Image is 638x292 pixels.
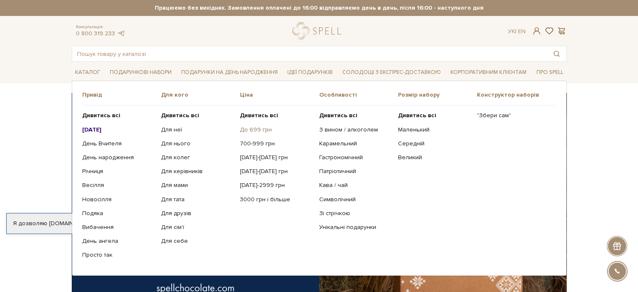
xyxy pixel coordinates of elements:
a: [DATE]-2999 грн [240,182,312,189]
span: | [515,28,516,35]
a: Дивитись всі [240,112,312,119]
span: Для кого [161,91,240,99]
a: Для колег [161,154,234,161]
a: 700-999 грн [240,140,312,147]
a: Символічний [319,196,391,203]
a: Для керівників [161,168,234,175]
a: Дивитись всі [161,112,234,119]
a: Гастрономічний [319,154,391,161]
span: Конструктор наборів [477,91,556,99]
a: Вибачення [82,224,155,231]
a: Для себе [161,237,234,245]
a: Подяка [82,210,155,217]
span: Особливості [319,91,398,99]
a: Дивитись всі [398,112,471,119]
a: Для мами [161,182,234,189]
a: Для сім'ї [161,224,234,231]
a: Подарунки на День народження [178,66,281,79]
a: Унікальні подарунки [319,224,391,231]
a: Каталог [72,66,104,79]
a: 3000 грн і більше [240,196,312,203]
a: Для нього [161,140,234,147]
a: До 699 грн [240,126,312,134]
a: Про Spell [533,66,566,79]
a: Подарункові набори [107,66,175,79]
a: Просто так [82,251,155,259]
b: Дивитись всі [82,112,120,119]
a: Солодощі з експрес-доставкою [339,65,444,79]
a: Великий [398,154,471,161]
b: Дивитись всі [240,112,278,119]
strong: Працюємо без вихідних. Замовлення оплачені до 16:00 відправляємо день в день, після 16:00 - насту... [72,4,567,12]
button: Пошук товару у каталозі [547,46,566,61]
span: Привід [82,91,161,99]
span: Розмір набору [398,91,477,99]
a: Для тата [161,196,234,203]
a: День Вчителя [82,140,155,147]
a: telegram [117,30,125,37]
b: Дивитись всі [161,112,199,119]
a: День ангела [82,237,155,245]
a: Корпоративним клієнтам [447,66,530,79]
a: 0 800 319 233 [76,30,115,37]
b: Дивитись всі [398,112,436,119]
a: Зі стрічкою [319,210,391,217]
a: Дивитись всі [82,112,155,119]
a: Середній [398,140,471,147]
a: Карамельний [319,140,391,147]
input: Пошук товару у каталозі [72,46,547,61]
b: Дивитись всі [319,112,357,119]
a: День народження [82,154,155,161]
span: Консультація: [76,24,125,30]
a: Для друзів [161,210,234,217]
div: Каталог [72,81,567,276]
a: Дивитись всі [319,112,391,119]
a: "Збери сам" [477,112,549,119]
a: Весілля [82,182,155,189]
a: Для неї [161,126,234,134]
a: З вином / алкоголем [319,126,391,134]
a: logo [292,22,345,39]
span: Ціна [240,91,319,99]
a: En [518,28,526,35]
a: [DATE] [82,126,155,134]
a: Новосілля [82,196,155,203]
div: Ук [508,28,526,35]
a: Ідеї подарунків [284,66,336,79]
a: Патріотичний [319,168,391,175]
a: Маленький [398,126,471,134]
a: Кава / чай [319,182,391,189]
div: Я дозволяю [DOMAIN_NAME] використовувати [7,220,234,227]
a: [DATE]-[DATE] грн [240,154,312,161]
b: [DATE] [82,126,102,133]
a: [DATE]-[DATE] грн [240,168,312,175]
a: Річниця [82,168,155,175]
